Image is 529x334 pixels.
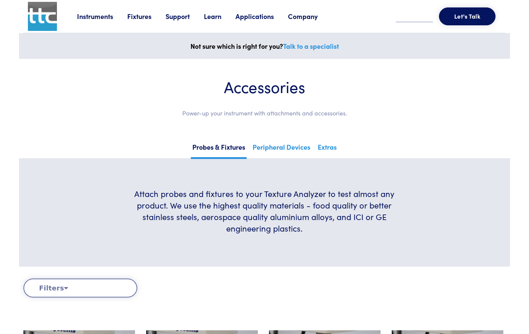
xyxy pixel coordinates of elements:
[41,108,488,118] p: Power-up your instrument with attachments and accessories.
[283,41,339,51] a: Talk to a specialist
[316,141,338,157] a: Extras
[191,141,247,159] a: Probes & Fixtures
[166,12,204,21] a: Support
[127,12,166,21] a: Fixtures
[77,12,127,21] a: Instruments
[23,41,506,52] p: Not sure which is right for you?
[23,279,137,298] button: Filters
[125,188,404,234] h6: Attach probes and fixtures to your Texture Analyzer to test almost any product. We use the highes...
[235,12,288,21] a: Applications
[288,12,332,21] a: Company
[439,7,496,25] button: Let's Talk
[28,2,57,31] img: ttc_logo_1x1_v1.0.png
[251,141,312,157] a: Peripheral Devices
[41,77,488,96] h1: Accessories
[204,12,235,21] a: Learn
